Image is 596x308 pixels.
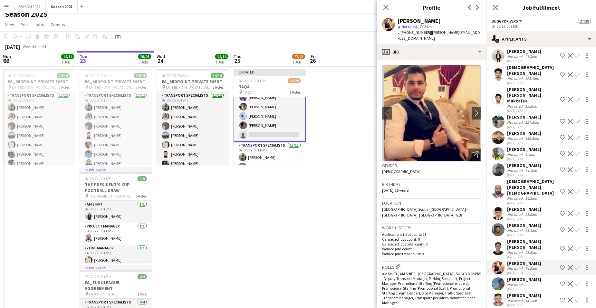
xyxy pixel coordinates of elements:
div: 14.9km [524,168,538,173]
div: 74.8km [524,266,538,271]
div: 21.8km [524,250,538,255]
span: 26 [310,57,316,64]
app-card-role: Transport Specialists12/1207:00-15:00 (8h)[PERSON_NAME][PERSON_NAME][PERSON_NAME][PERSON_NAME][PE... [157,92,229,217]
h3: EA_MIDPOINT PRIVATE EVENT [157,79,229,84]
span: 25 [233,57,242,64]
h3: THE PRESIDENT'S CUP FOOTBALL DRAW [80,182,152,193]
h3: Gender [382,163,481,168]
app-job-card: 07:00-15:00 (8h)14/14EA_MIDPOINT PRIVATE EVENT EA_MIDPOINT PRIVATE EVENT2 RolesTransport Speciali... [80,69,152,165]
h1: Season 2025 [5,9,48,19]
span: Comms [51,22,65,27]
span: Edit [21,22,28,27]
span: EA_MIDPOINT PRIVATE EVENT [12,85,59,90]
button: Season 2025 [46,0,78,13]
span: 2 Roles [136,85,147,90]
img: Crew avatar or photo [382,65,481,161]
div: Not rated [507,282,524,287]
app-job-card: In progress07:00-22:00 (15h)8/8THE PRESIDENT'S CUP FOOTBALL DRAW THE PRESIDENT'S CUP FOOTBALL DRA... [80,167,152,263]
span: 4/4 [138,274,147,279]
div: In progress [80,167,152,172]
div: [PERSON_NAME] [PERSON_NAME] [507,238,557,250]
div: 1 Job [293,60,305,64]
span: t. [PHONE_NUMBER] [398,30,431,35]
div: [PERSON_NAME] [507,130,541,136]
div: [DATE] 17:45 [507,109,557,113]
div: [PERSON_NAME] [507,48,541,54]
span: 07:00-22:00 (15h) [85,176,113,181]
div: Bio [377,44,486,60]
div: Not rated [507,228,524,233]
p: Worked jobs count: 0 [382,246,481,251]
h3: Profile [377,3,486,12]
div: Updated [234,69,306,74]
span: Jobs [34,22,44,27]
div: [DATE] 17:59 [507,233,541,237]
span: 07:00-15:00 (8h) [8,73,34,78]
div: [PERSON_NAME] [507,293,541,298]
span: AM SHIFT , AM SHIFT - [GEOGRAPHIC_DATA] , BUGGY DRIVERS , Deputy Transport Manager, Parking Speci... [382,271,481,305]
span: 3 Roles [290,90,301,95]
div: 1 Job [62,60,74,64]
p: Cancelled jobs count: 0 [382,237,481,242]
div: 15.3km [524,228,538,233]
div: Not rated [507,54,524,59]
div: 21.8km [524,212,538,217]
app-card-role: Transport Specialists15/1507:00-17:00 (10h)[PERSON_NAME][PERSON_NAME] [234,142,306,294]
button: SEASON 2024 [13,0,46,13]
div: [DATE] 17:59 [507,255,557,259]
div: [PERSON_NAME] [507,206,541,212]
span: | [PERSON_NAME][EMAIL_ADDRESS][DOMAIN_NAME] [398,30,480,41]
div: Not rated [507,136,524,141]
div: [DATE] 17:44 [507,81,557,85]
span: 27/28 [292,54,305,59]
p: Applications total count: 23 [382,232,481,237]
a: View [3,20,17,29]
span: 27/28 [578,19,591,24]
div: Applicants [486,31,596,47]
h3: EA_MIDPOINT PRIVATE EVENT [80,79,152,84]
div: 3 Jobs [139,60,151,64]
span: 26/26 [138,54,151,59]
div: [DATE] 17:54 [507,201,557,205]
span: 07:00-17:00 (10h) [239,78,267,83]
div: Not rated [507,196,524,201]
h3: EA_MIDPOINT PRIVATE EVENT [3,79,75,84]
div: [DATE] 17:56 [507,217,541,221]
div: [DATE] 18:04 [507,271,541,275]
div: [DATE] 18:05 [507,287,541,291]
h3: TAQA [234,84,306,90]
span: 22 [2,57,11,64]
app-job-card: Updated07:00-17:00 (10h)27/28TAQA TAQA3 Roles[PERSON_NAME][PERSON_NAME][DEMOGRAPHIC_DATA][PERSON_... [234,69,306,165]
span: 1 Role [137,292,147,296]
app-job-card: 07:00-15:00 (8h)14/14EA_MIDPOINT PRIVATE EVENT EA_MIDPOINT PRIVATE EVENT2 RolesTransport Speciali... [157,69,229,165]
span: THE PRESIDENT'S CUP FOOTBALL DRAW [89,194,136,198]
div: [DATE] 17:49 [507,173,541,177]
div: [DATE] 17:43 [507,59,541,63]
div: Not rated [507,120,524,125]
div: [DATE] 17:47 [507,141,541,145]
span: BUGGY DRIVERS [492,19,518,24]
div: Not rated [507,76,524,81]
span: [DEMOGRAPHIC_DATA] [382,169,420,174]
button: BUGGY DRIVERS [492,19,523,24]
div: 127.6km [524,120,540,125]
div: 125.4km [524,76,540,81]
div: Not rated [507,266,524,271]
div: [PERSON_NAME] [507,146,541,152]
span: 27/28 [288,78,301,83]
div: [DATE] 17:49 [507,157,541,161]
div: [PERSON_NAME] [PERSON_NAME] Muktafee [507,86,557,104]
app-job-card: 07:00-15:00 (8h)14/14EA_MIDPOINT PRIVATE EVENT EA_MIDPOINT PRIVATE EVENT2 RolesTransport Speciali... [3,69,75,165]
div: 1 Job [216,60,228,64]
div: Not rated [507,168,524,173]
span: 74.8km [418,24,433,29]
h3: EA_EUROLEAGUE AGGREEMENT [80,280,152,291]
span: TAQA [243,90,253,95]
span: Fri [311,53,316,59]
h3: Birthday [382,181,481,187]
span: 14/14 [211,73,224,78]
